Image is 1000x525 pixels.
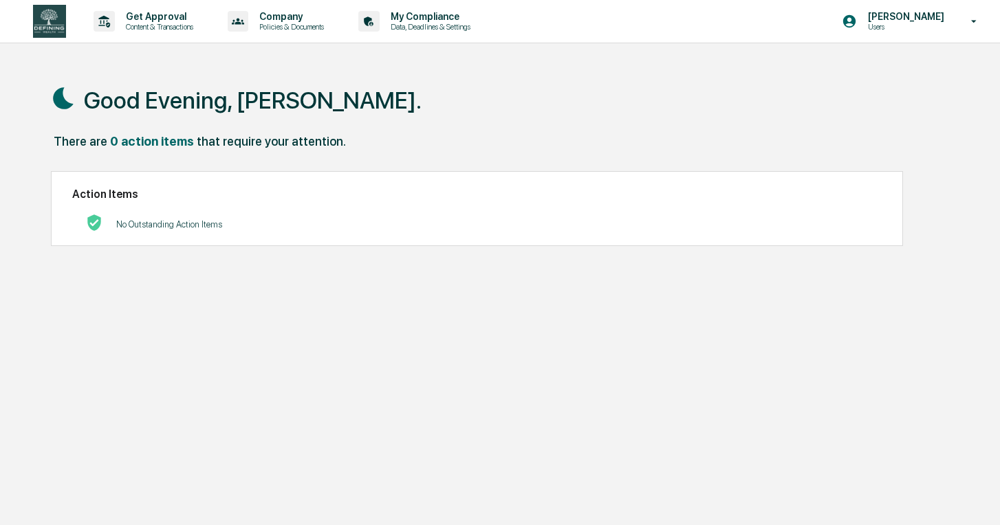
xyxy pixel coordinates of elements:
[248,22,331,32] p: Policies & Documents
[110,134,194,148] div: 0 action items
[380,22,477,32] p: Data, Deadlines & Settings
[116,219,222,230] p: No Outstanding Action Items
[84,87,422,114] h1: Good Evening, [PERSON_NAME].
[380,11,477,22] p: My Compliance
[33,5,66,38] img: logo
[54,134,107,148] div: There are
[115,11,200,22] p: Get Approval
[115,22,200,32] p: Content & Transactions
[86,214,102,231] img: No Actions logo
[197,134,346,148] div: that require your attention.
[248,11,331,22] p: Company
[72,188,882,201] h2: Action Items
